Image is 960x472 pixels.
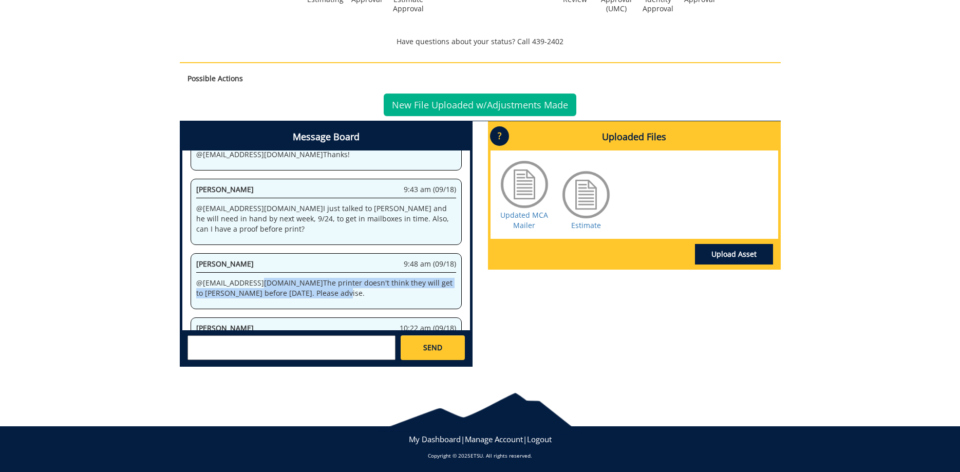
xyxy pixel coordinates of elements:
[196,259,254,269] span: [PERSON_NAME]
[490,126,509,146] p: ?
[384,93,576,116] a: New File Uploaded w/Adjustments Made
[423,343,442,353] span: SEND
[465,434,523,444] a: Manage Account
[527,434,552,444] a: Logout
[187,73,243,83] strong: Possible Actions
[196,203,456,234] p: @ [EMAIL_ADDRESS][DOMAIN_NAME] I just talked to [PERSON_NAME] and he will need in hand by next we...
[491,124,778,150] h4: Uploaded Files
[196,184,254,194] span: [PERSON_NAME]
[500,210,548,230] a: Updated MCA Mailer
[401,335,464,360] a: SEND
[400,323,456,333] span: 10:22 am (09/18)
[196,323,254,333] span: [PERSON_NAME]
[571,220,601,230] a: Estimate
[182,124,470,150] h4: Message Board
[409,434,461,444] a: My Dashboard
[695,244,773,265] a: Upload Asset
[196,278,456,298] p: @ [EMAIL_ADDRESS][DOMAIN_NAME] The printer doesn't think they will get to [PERSON_NAME] before [D...
[404,184,456,195] span: 9:43 am (09/18)
[187,335,396,360] textarea: messageToSend
[196,149,456,160] p: @ [EMAIL_ADDRESS][DOMAIN_NAME] Thanks!
[404,259,456,269] span: 9:48 am (09/18)
[470,452,483,459] a: ETSU
[180,36,781,47] p: Have questions about your status? Call 439-2402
